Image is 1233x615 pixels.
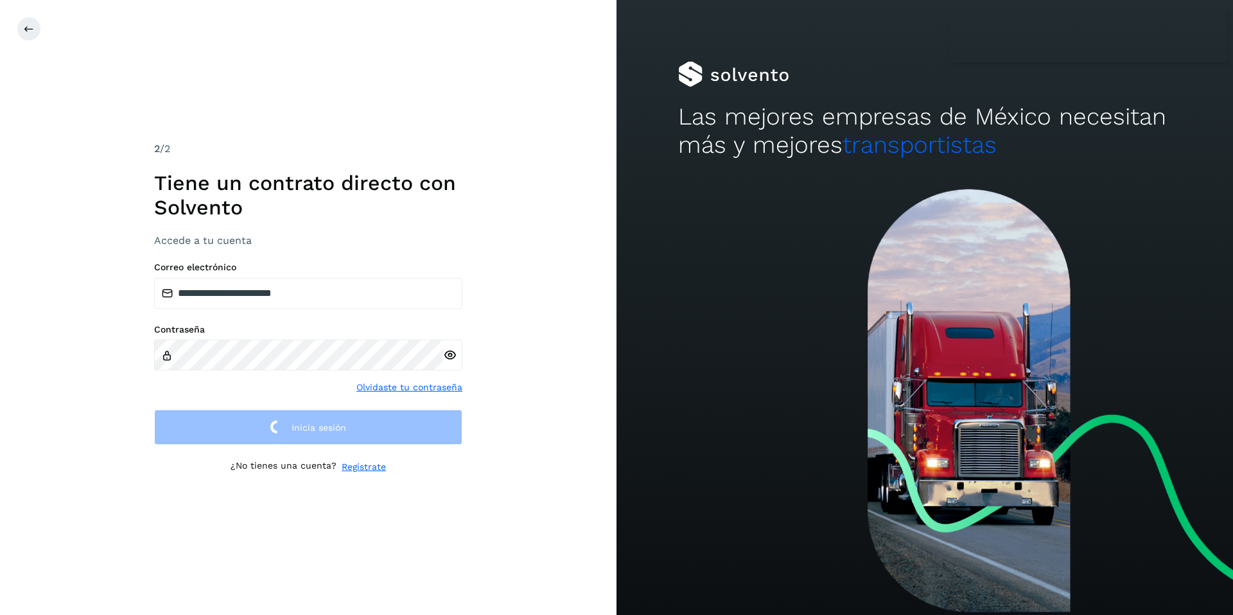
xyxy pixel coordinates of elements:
button: Inicia sesión [154,410,462,445]
h2: Las mejores empresas de México necesitan más y mejores [678,103,1171,160]
a: Regístrate [342,460,386,474]
h1: Tiene un contrato directo con Solvento [154,171,462,220]
div: /2 [154,141,462,157]
span: Inicia sesión [292,423,346,432]
p: ¿No tienes una cuenta? [231,460,337,474]
a: Olvidaste tu contraseña [356,381,462,394]
h3: Accede a tu cuenta [154,234,462,247]
label: Correo electrónico [154,262,462,273]
span: 2 [154,143,160,155]
span: transportistas [843,131,997,159]
label: Contraseña [154,324,462,335]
